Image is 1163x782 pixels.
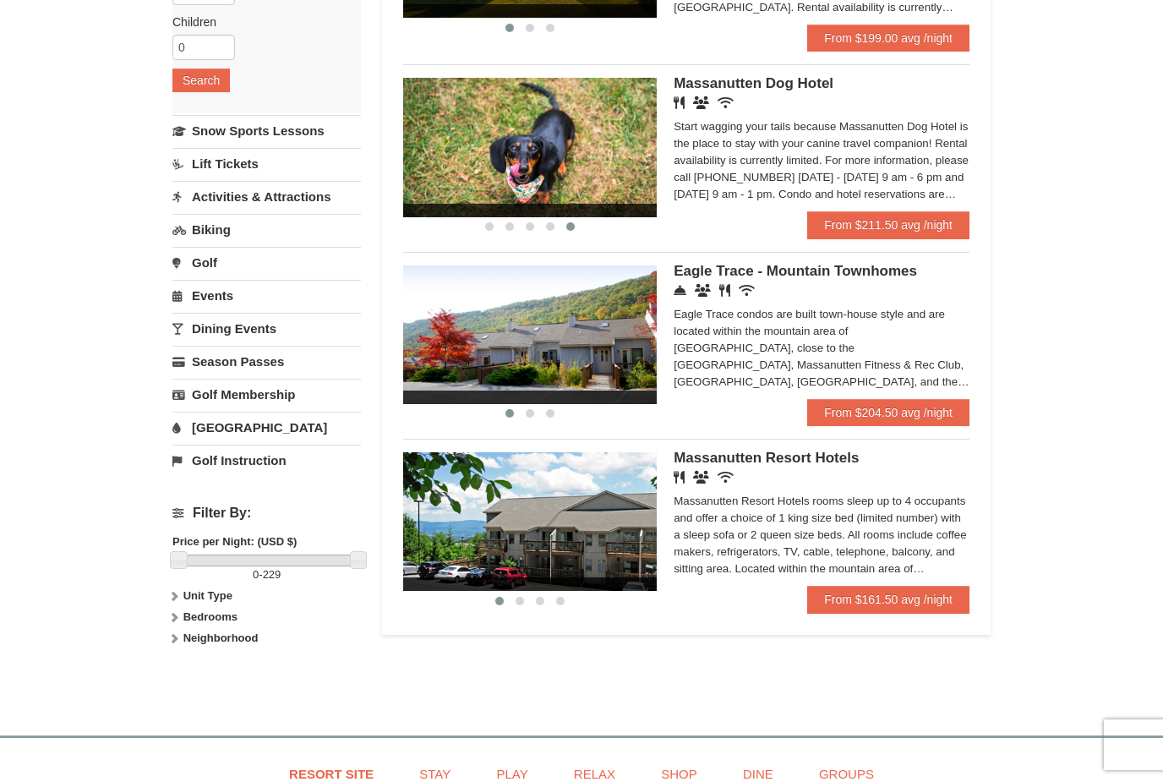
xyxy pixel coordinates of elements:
a: Golf [172,247,361,278]
div: Massanutten Resort Hotels rooms sleep up to 4 occupants and offer a choice of 1 king size bed (li... [674,493,969,577]
i: Conference Facilities [695,284,711,297]
strong: Unit Type [183,589,232,602]
span: 229 [263,568,281,581]
a: Golf Instruction [172,445,361,476]
i: Banquet Facilities [693,471,709,484]
strong: Neighborhood [183,632,259,644]
a: From $204.50 avg /night [807,399,969,426]
i: Wireless Internet (free) [739,284,755,297]
a: Golf Membership [172,379,361,410]
span: Massanutten Dog Hotel [674,75,833,91]
h4: Filter By: [172,506,361,521]
button: Search [172,68,230,92]
i: Wireless Internet (free) [718,96,734,109]
div: Start wagging your tails because Massanutten Dog Hotel is the place to stay with your canine trav... [674,118,969,203]
i: Restaurant [674,96,685,109]
a: Activities & Attractions [172,181,361,212]
i: Restaurant [719,284,730,297]
i: Concierge Desk [674,284,686,297]
a: Events [172,280,361,311]
i: Banquet Facilities [693,96,709,109]
span: Eagle Trace - Mountain Townhomes [674,263,917,279]
a: Biking [172,214,361,245]
div: Eagle Trace condos are built town-house style and are located within the mountain area of [GEOGRA... [674,306,969,391]
a: Snow Sports Lessons [172,115,361,146]
strong: Price per Night: (USD $) [172,535,297,548]
a: [GEOGRAPHIC_DATA] [172,412,361,443]
a: Dining Events [172,313,361,344]
strong: Bedrooms [183,610,238,623]
a: From $161.50 avg /night [807,586,969,613]
label: Children [172,14,348,30]
i: Restaurant [674,471,685,484]
a: Lift Tickets [172,148,361,179]
a: From $211.50 avg /night [807,211,969,238]
span: Massanutten Resort Hotels [674,450,859,466]
a: From $199.00 avg /night [807,25,969,52]
label: - [172,566,361,583]
i: Wireless Internet (free) [718,471,734,484]
span: 0 [253,568,259,581]
a: Season Passes [172,346,361,377]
